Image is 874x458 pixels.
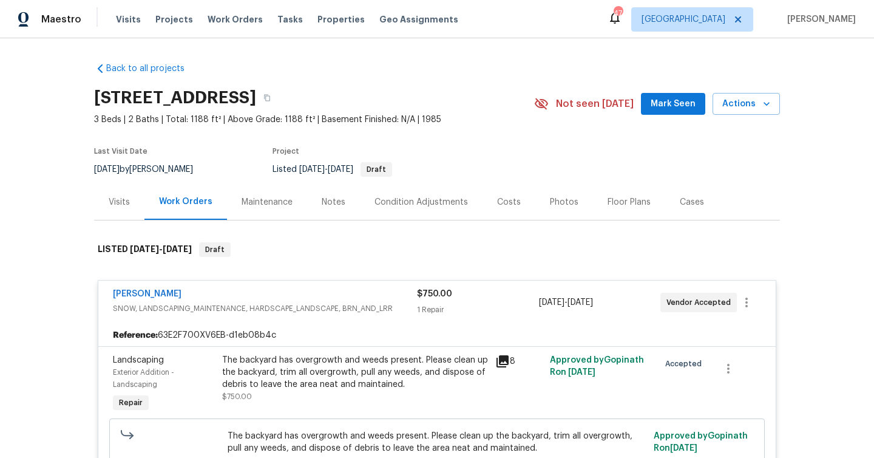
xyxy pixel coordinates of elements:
span: Maestro [41,13,81,26]
span: [DATE] [539,298,564,307]
span: - [130,245,192,253]
a: Back to all projects [94,63,211,75]
div: Notes [322,196,345,208]
div: LISTED [DATE]-[DATE]Draft [94,230,780,269]
span: [DATE] [130,245,159,253]
span: Exterior Addition - Landscaping [113,369,174,388]
span: SNOW, LANDSCAPING_MAINTENANCE, HARDSCAPE_LANDSCAPE, BRN_AND_LRR [113,302,417,315]
div: Floor Plans [608,196,651,208]
span: [DATE] [568,368,595,377]
a: [PERSON_NAME] [113,290,181,298]
span: Listed [273,165,392,174]
b: Reference: [113,329,158,341]
span: [DATE] [328,165,353,174]
div: Cases [680,196,704,208]
span: - [539,296,593,309]
span: [DATE] [567,298,593,307]
span: Project [273,148,299,155]
div: by [PERSON_NAME] [94,162,208,177]
div: Condition Adjustments [374,196,468,208]
span: Accepted [665,358,706,370]
div: 63E2F700XV6EB-d1eb08b4c [98,324,776,346]
span: Draft [200,244,229,256]
span: 3 Beds | 2 Baths | Total: 1188 ft² | Above Grade: 1188 ft² | Basement Finished: N/A | 1985 [94,114,534,126]
span: $750.00 [222,393,252,400]
h6: LISTED [98,242,192,257]
span: The backyard has overgrowth and weeds present. Please clean up the backyard, trim all overgrowth,... [228,430,647,454]
span: Visits [116,13,141,26]
span: - [299,165,353,174]
div: 47 [614,7,622,19]
span: [DATE] [299,165,325,174]
span: [PERSON_NAME] [782,13,856,26]
span: $750.00 [417,290,452,298]
span: [DATE] [94,165,120,174]
span: Not seen [DATE] [556,98,634,110]
div: Work Orders [159,196,212,208]
span: Vendor Accepted [666,296,736,309]
span: Repair [114,397,147,409]
span: Properties [317,13,365,26]
span: Geo Assignments [379,13,458,26]
span: [GEOGRAPHIC_DATA] [642,13,725,26]
div: Maintenance [242,196,293,208]
div: Visits [109,196,130,208]
span: Mark Seen [651,97,696,112]
span: Draft [362,166,391,173]
button: Actions [713,93,780,115]
span: [DATE] [163,245,192,253]
div: 1 Repair [417,304,538,316]
span: Last Visit Date [94,148,147,155]
span: Approved by Gopinath R on [654,432,748,453]
button: Mark Seen [641,93,705,115]
div: Photos [550,196,578,208]
span: Actions [722,97,770,112]
span: Landscaping [113,356,164,364]
div: Costs [497,196,521,208]
div: 8 [495,354,543,369]
span: [DATE] [670,444,697,453]
span: Work Orders [208,13,263,26]
div: The backyard has overgrowth and weeds present. Please clean up the backyard, trim all overgrowth,... [222,354,488,391]
span: Projects [155,13,193,26]
span: Tasks [277,15,303,24]
h2: [STREET_ADDRESS] [94,92,256,104]
span: Approved by Gopinath R on [550,356,644,377]
button: Copy Address [256,87,278,109]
